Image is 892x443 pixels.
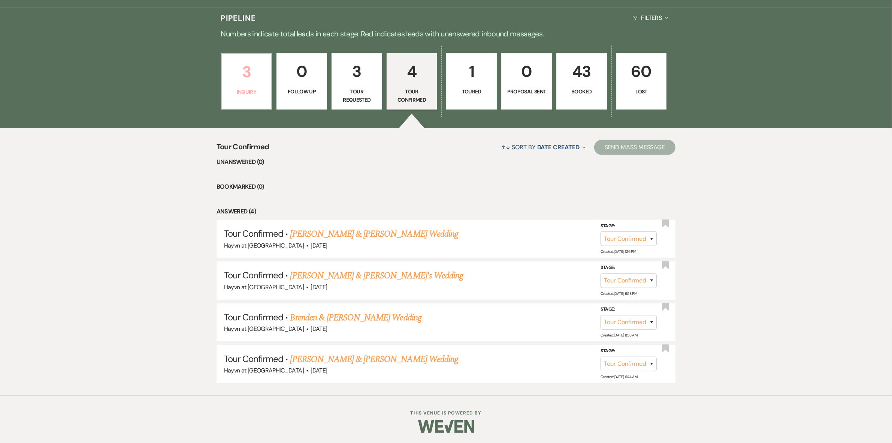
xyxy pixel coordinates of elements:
[451,87,492,96] p: Toured
[630,8,671,28] button: Filters
[224,366,304,374] span: Hayvn at [GEOGRAPHIC_DATA]
[224,283,304,291] span: Hayvn at [GEOGRAPHIC_DATA]
[332,53,382,110] a: 3Tour Requested
[311,366,327,374] span: [DATE]
[501,143,510,151] span: ↑↓
[336,87,377,104] p: Tour Requested
[451,59,492,84] p: 1
[290,353,458,366] a: [PERSON_NAME] & [PERSON_NAME] Wedding
[224,269,284,281] span: Tour Confirmed
[506,87,547,96] p: Proposal Sent
[281,59,322,84] p: 0
[601,291,637,296] span: Created: [DATE] 9:58 PM
[226,59,267,84] p: 3
[561,59,602,84] p: 43
[217,157,676,167] li: Unanswered (0)
[621,59,662,84] p: 60
[601,305,657,314] label: Stage:
[601,333,637,338] span: Created: [DATE] 8:58 AM
[290,269,463,282] a: [PERSON_NAME] & [PERSON_NAME]'s Wedding
[391,87,432,104] p: Tour Confirmed
[418,413,474,440] img: Weven Logo
[387,53,437,110] a: 4Tour Confirmed
[217,207,676,216] li: Answered (4)
[537,143,580,151] span: Date Created
[217,182,676,192] li: Bookmarked (0)
[311,242,327,249] span: [DATE]
[311,283,327,291] span: [DATE]
[601,222,657,230] label: Stage:
[601,374,637,379] span: Created: [DATE] 6:44 AM
[501,53,552,110] a: 0Proposal Sent
[621,87,662,96] p: Lost
[561,87,602,96] p: Booked
[276,53,327,110] a: 0Follow Up
[391,59,432,84] p: 4
[446,53,497,110] a: 1Toured
[601,347,657,355] label: Stage:
[224,228,284,239] span: Tour Confirmed
[224,325,304,333] span: Hayvn at [GEOGRAPHIC_DATA]
[290,311,421,324] a: Brenden & [PERSON_NAME] Wedding
[281,87,322,96] p: Follow Up
[217,141,269,157] span: Tour Confirmed
[224,353,284,365] span: Tour Confirmed
[336,59,377,84] p: 3
[221,53,272,110] a: 3Inquiry
[226,88,267,96] p: Inquiry
[221,13,256,23] h3: Pipeline
[224,242,304,249] span: Hayvn at [GEOGRAPHIC_DATA]
[311,325,327,333] span: [DATE]
[601,249,636,254] span: Created: [DATE] 1:26 PM
[601,264,657,272] label: Stage:
[224,311,284,323] span: Tour Confirmed
[506,59,547,84] p: 0
[556,53,607,110] a: 43Booked
[176,28,716,40] p: Numbers indicate total leads in each stage. Red indicates leads with unanswered inbound messages.
[594,140,676,155] button: Send Mass Message
[290,227,458,241] a: [PERSON_NAME] & [PERSON_NAME] Wedding
[498,137,588,157] button: Sort By Date Created
[616,53,667,110] a: 60Lost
